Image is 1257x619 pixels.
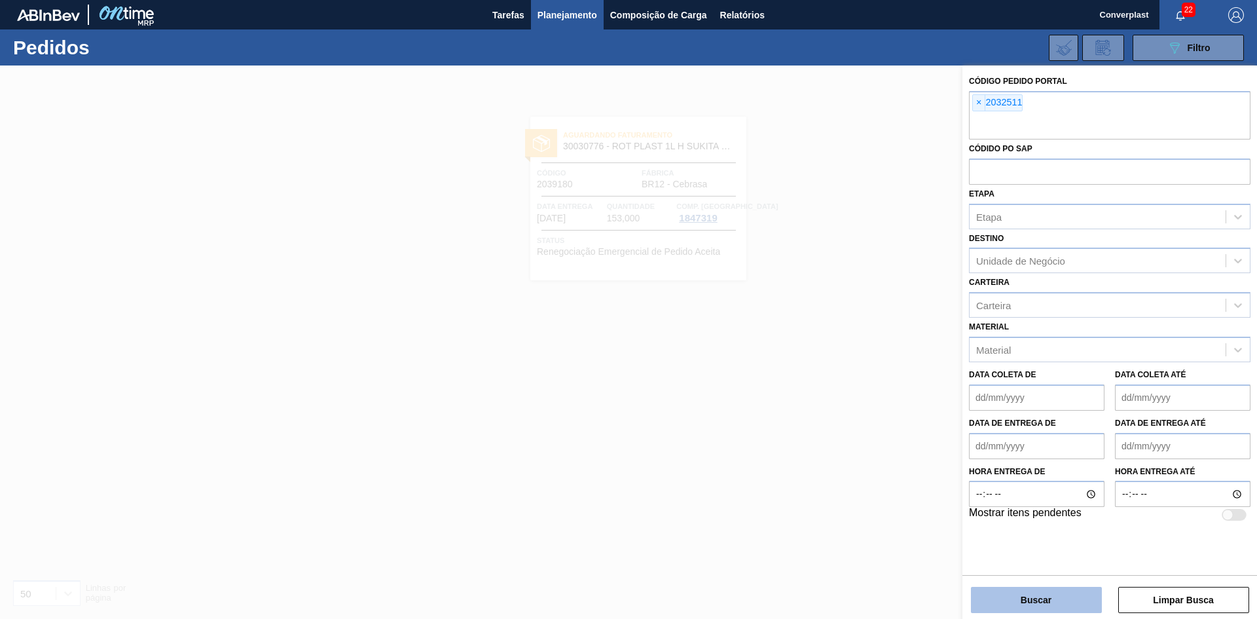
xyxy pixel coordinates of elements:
button: Notificações [1159,6,1201,24]
button: Filtro [1133,35,1244,61]
label: Data de Entrega até [1115,419,1206,428]
label: Data coleta até [1115,370,1186,379]
span: Planejamento [537,7,597,23]
span: Relatórios [720,7,765,23]
span: Composição de Carga [610,7,707,23]
label: Destino [969,234,1004,243]
label: Hora entrega de [969,462,1104,481]
input: dd/mm/yyyy [1115,385,1250,411]
span: Filtro [1188,43,1211,53]
div: Etapa [976,211,1002,222]
span: Tarefas [492,7,524,23]
div: Carteira [976,300,1011,311]
div: Material [976,344,1011,355]
div: Solicitação de Revisão de Pedidos [1082,35,1124,61]
span: × [973,95,985,111]
input: dd/mm/yyyy [969,385,1104,411]
div: 2032511 [972,94,1023,111]
div: Unidade de Negócio [976,255,1065,267]
label: Códido PO SAP [969,144,1032,153]
label: Código Pedido Portal [969,77,1067,86]
label: Data de Entrega de [969,419,1056,428]
label: Data coleta de [969,370,1036,379]
img: Logout [1228,7,1244,23]
img: TNhmsLtSVTkK8tSr43FrP2fwEKptu5GPRR3wAAAABJRU5ErkJggg== [17,9,80,21]
span: 22 [1182,3,1195,17]
label: Material [969,322,1009,331]
input: dd/mm/yyyy [1115,433,1250,459]
input: dd/mm/yyyy [969,433,1104,459]
label: Carteira [969,278,1010,287]
div: Importar Negociações dos Pedidos [1049,35,1078,61]
label: Mostrar itens pendentes [969,507,1082,523]
h1: Pedidos [13,40,209,55]
label: Hora entrega até [1115,462,1250,481]
label: Etapa [969,189,994,198]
